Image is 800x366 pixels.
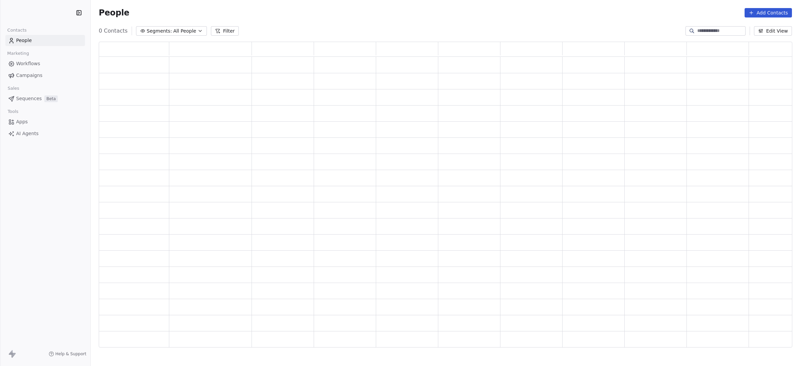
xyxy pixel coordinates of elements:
a: AI Agents [5,128,85,139]
button: Add Contacts [745,8,792,17]
a: Apps [5,116,85,127]
span: Workflows [16,60,40,67]
span: People [16,37,32,44]
span: Sequences [16,95,42,102]
span: Sales [5,83,22,93]
span: People [99,8,129,18]
span: 0 Contacts [99,27,128,35]
span: Apps [16,118,28,125]
a: Campaigns [5,70,85,81]
button: Filter [211,26,239,36]
span: Beta [44,95,58,102]
span: All People [173,28,196,35]
span: Campaigns [16,72,42,79]
button: Edit View [754,26,792,36]
a: People [5,35,85,46]
a: Help & Support [49,351,86,357]
span: AI Agents [16,130,39,137]
span: Tools [5,107,21,117]
span: Contacts [4,25,30,35]
span: Help & Support [55,351,86,357]
span: Segments: [147,28,172,35]
a: Workflows [5,58,85,69]
a: SequencesBeta [5,93,85,104]
span: Marketing [4,48,32,58]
